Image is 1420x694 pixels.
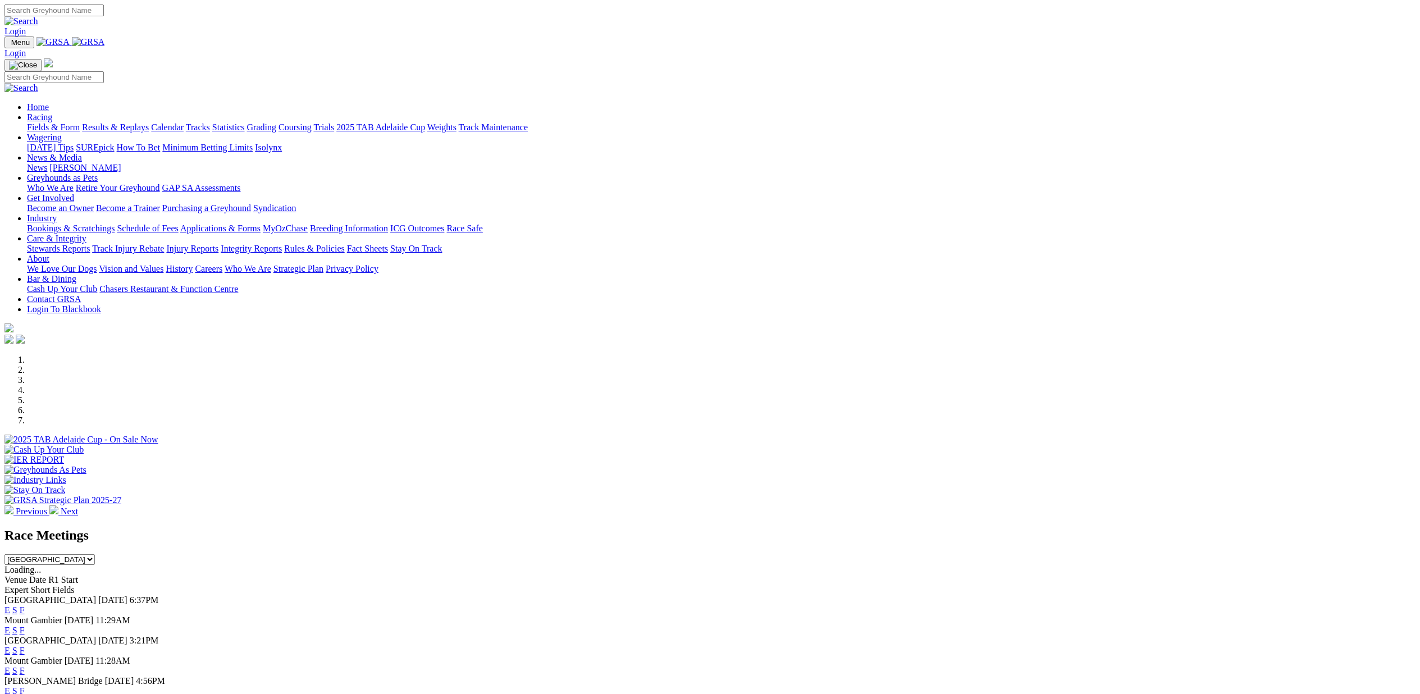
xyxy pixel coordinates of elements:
a: How To Bet [117,143,161,152]
span: Expert [4,585,29,595]
a: Track Injury Rebate [92,244,164,253]
a: News & Media [27,153,82,162]
a: Chasers Restaurant & Function Centre [99,284,238,294]
a: F [20,625,25,635]
a: GAP SA Assessments [162,183,241,193]
a: Strategic Plan [273,264,323,273]
a: Privacy Policy [326,264,378,273]
div: Bar & Dining [27,284,1416,294]
a: Isolynx [255,143,282,152]
a: Results & Replays [82,122,149,132]
img: Stay On Track [4,485,65,495]
div: Greyhounds as Pets [27,183,1416,193]
span: Date [29,575,46,585]
input: Search [4,71,104,83]
a: Statistics [212,122,245,132]
a: ICG Outcomes [390,223,444,233]
a: Weights [427,122,456,132]
a: Fact Sheets [347,244,388,253]
a: S [12,666,17,675]
a: Next [49,506,78,516]
a: Retire Your Greyhound [76,183,160,193]
a: S [12,646,17,655]
span: Loading... [4,565,41,574]
a: Race Safe [446,223,482,233]
span: 11:28AM [95,656,130,665]
a: Applications & Forms [180,223,261,233]
span: [DATE] [98,595,127,605]
a: E [4,646,10,655]
a: Industry [27,213,57,223]
a: Who We Are [225,264,271,273]
img: IER REPORT [4,455,64,465]
img: chevron-right-pager-white.svg [49,505,58,514]
div: Racing [27,122,1416,133]
button: Toggle navigation [4,59,42,71]
img: GRSA Strategic Plan 2025-27 [4,495,121,505]
span: Previous [16,506,47,516]
span: Fields [52,585,74,595]
a: Trials [313,122,334,132]
a: Rules & Policies [284,244,345,253]
span: 3:21PM [130,636,159,645]
a: Cash Up Your Club [27,284,97,294]
a: Syndication [253,203,296,213]
span: Menu [11,38,30,47]
a: Care & Integrity [27,234,86,243]
span: Mount Gambier [4,656,62,665]
a: Stay On Track [390,244,442,253]
a: Login [4,48,26,58]
a: F [20,605,25,615]
span: 4:56PM [136,676,165,686]
a: Racing [27,112,52,122]
img: logo-grsa-white.png [4,323,13,332]
a: Breeding Information [310,223,388,233]
button: Toggle navigation [4,36,34,48]
a: Get Involved [27,193,74,203]
a: History [166,264,193,273]
div: About [27,264,1416,274]
a: Contact GRSA [27,294,81,304]
a: Calendar [151,122,184,132]
img: logo-grsa-white.png [44,58,53,67]
a: SUREpick [76,143,114,152]
div: Industry [27,223,1416,234]
img: GRSA [36,37,70,47]
a: 2025 TAB Adelaide Cup [336,122,425,132]
a: Home [27,102,49,112]
a: Minimum Betting Limits [162,143,253,152]
span: [PERSON_NAME] Bridge [4,676,103,686]
span: [GEOGRAPHIC_DATA] [4,636,96,645]
div: Care & Integrity [27,244,1416,254]
span: [GEOGRAPHIC_DATA] [4,595,96,605]
a: We Love Our Dogs [27,264,97,273]
img: facebook.svg [4,335,13,344]
a: Previous [4,506,49,516]
a: E [4,666,10,675]
span: Short [31,585,51,595]
div: Get Involved [27,203,1416,213]
a: Who We Are [27,183,74,193]
a: About [27,254,49,263]
a: E [4,605,10,615]
a: Integrity Reports [221,244,282,253]
span: 6:37PM [130,595,159,605]
span: [DATE] [65,656,94,665]
div: News & Media [27,163,1416,173]
span: Mount Gambier [4,615,62,625]
img: GRSA [72,37,105,47]
a: Grading [247,122,276,132]
a: F [20,646,25,655]
span: [DATE] [65,615,94,625]
a: Bookings & Scratchings [27,223,115,233]
a: Vision and Values [99,264,163,273]
a: Stewards Reports [27,244,90,253]
a: Bar & Dining [27,274,76,284]
a: Login To Blackbook [27,304,101,314]
a: Fields & Form [27,122,80,132]
a: Greyhounds as Pets [27,173,98,182]
span: Venue [4,575,27,585]
img: Greyhounds As Pets [4,465,86,475]
span: [DATE] [98,636,127,645]
a: Track Maintenance [459,122,528,132]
